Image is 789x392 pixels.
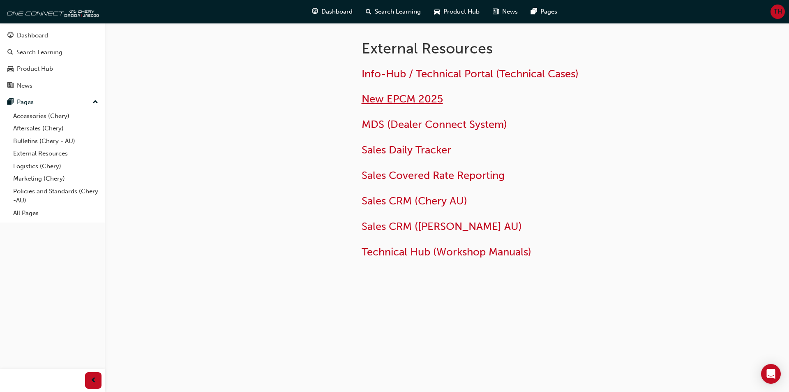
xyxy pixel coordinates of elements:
[359,3,427,20] a: search-iconSearch Learning
[90,376,97,386] span: prev-icon
[10,135,102,148] a: Bulletins (Chery - AU)
[7,32,14,39] span: guage-icon
[502,7,518,16] span: News
[362,169,505,182] a: Sales Covered Rate Reporting
[443,7,480,16] span: Product Hub
[3,45,102,60] a: Search Learning
[7,82,14,90] span: news-icon
[366,7,371,17] span: search-icon
[3,95,102,110] button: Pages
[4,3,99,20] img: oneconnect
[362,118,507,131] a: MDS (Dealer Connect System)
[17,64,53,74] div: Product Hub
[362,67,579,80] a: Info-Hub / Technical Portal (Technical Cases)
[362,39,631,58] h1: External Resources
[3,78,102,93] a: News
[321,7,353,16] span: Dashboard
[10,185,102,207] a: Policies and Standards (Chery -AU)
[774,7,782,16] span: TH
[17,31,48,40] div: Dashboard
[362,246,531,258] a: Technical Hub (Workshop Manuals)
[10,207,102,220] a: All Pages
[531,7,537,17] span: pages-icon
[7,99,14,106] span: pages-icon
[17,97,34,107] div: Pages
[493,7,499,17] span: news-icon
[3,61,102,77] a: Product Hub
[540,7,557,16] span: Pages
[486,3,524,20] a: news-iconNews
[16,48,62,57] div: Search Learning
[375,7,421,16] span: Search Learning
[427,3,486,20] a: car-iconProduct Hub
[362,195,467,207] a: Sales CRM (Chery AU)
[524,3,564,20] a: pages-iconPages
[362,93,443,105] a: New EPCM 2025
[10,147,102,160] a: External Resources
[10,122,102,135] a: Aftersales (Chery)
[7,49,13,56] span: search-icon
[362,220,522,233] a: Sales CRM ([PERSON_NAME] AU)
[92,97,98,108] span: up-icon
[7,65,14,73] span: car-icon
[10,172,102,185] a: Marketing (Chery)
[10,110,102,123] a: Accessories (Chery)
[10,160,102,173] a: Logistics (Chery)
[771,5,785,19] button: TH
[362,144,451,156] a: Sales Daily Tracker
[3,28,102,43] a: Dashboard
[761,364,781,384] div: Open Intercom Messenger
[305,3,359,20] a: guage-iconDashboard
[17,81,32,90] div: News
[434,7,440,17] span: car-icon
[3,26,102,95] button: DashboardSearch LearningProduct HubNews
[312,7,318,17] span: guage-icon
